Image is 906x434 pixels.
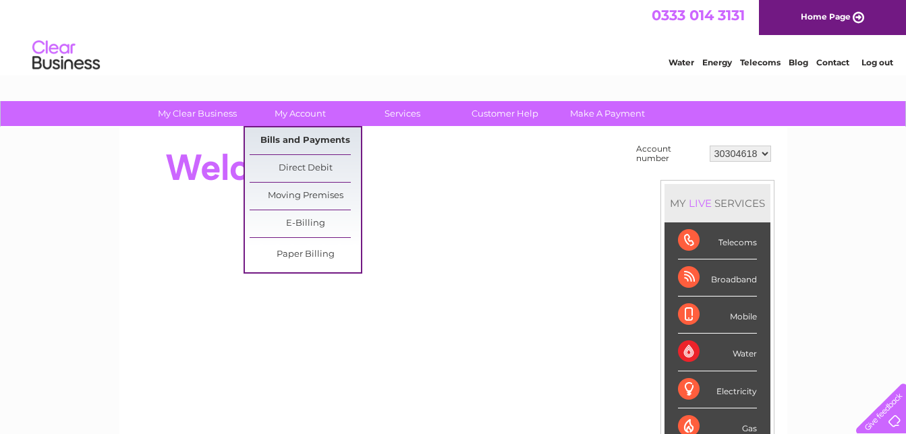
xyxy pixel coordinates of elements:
[633,141,706,166] td: Account number
[449,101,561,126] a: Customer Help
[664,184,770,222] div: MY SERVICES
[678,222,757,259] div: Telecoms
[250,127,361,154] a: Bills and Payments
[816,57,849,67] a: Contact
[702,57,732,67] a: Energy
[678,297,757,334] div: Mobile
[669,57,694,67] a: Water
[250,210,361,237] a: E-Billing
[250,241,361,268] a: Paper Billing
[861,57,893,67] a: Log out
[135,7,772,65] div: Clear Business is a trading name of Verastar Limited (registered in [GEOGRAPHIC_DATA] No. 3667643...
[652,7,745,24] a: 0333 014 3131
[142,101,253,126] a: My Clear Business
[686,197,714,210] div: LIVE
[250,155,361,182] a: Direct Debit
[32,35,101,76] img: logo.png
[347,101,458,126] a: Services
[678,334,757,371] div: Water
[678,371,757,408] div: Electricity
[244,101,356,126] a: My Account
[678,259,757,297] div: Broadband
[250,183,361,210] a: Moving Premises
[740,57,781,67] a: Telecoms
[789,57,808,67] a: Blog
[552,101,663,126] a: Make A Payment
